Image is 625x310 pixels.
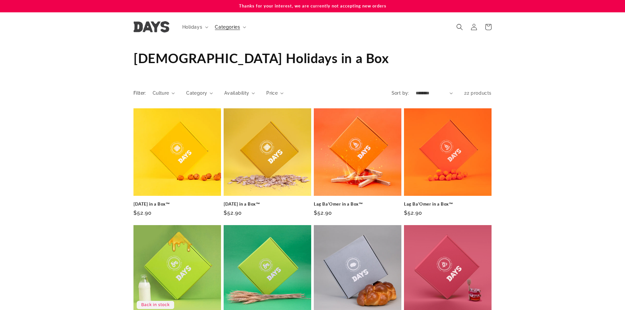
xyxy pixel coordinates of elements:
[153,90,169,97] span: Culture
[182,24,202,30] span: Holidays
[153,90,175,97] summary: Culture (0 selected)
[224,90,249,97] span: Availability
[178,20,211,34] summary: Holidays
[133,21,169,33] img: Days United
[224,90,255,97] summary: Availability (0 selected)
[392,90,409,96] label: Sort by:
[314,201,401,207] a: Lag Ba'Omer in a Box™
[211,20,249,34] summary: Categories
[224,201,311,207] a: [DATE] in a Box™
[452,20,467,34] summary: Search
[186,90,213,97] summary: Category (0 selected)
[266,90,284,97] summary: Price
[186,90,207,97] span: Category
[464,90,492,96] span: 22 products
[133,90,146,97] h2: Filter:
[266,90,278,97] span: Price
[404,201,492,207] a: Lag Ba'Omer in a Box™
[133,201,221,207] a: [DATE] in a Box™
[215,24,240,30] span: Categories
[133,50,492,67] h1: [DEMOGRAPHIC_DATA] Holidays in a Box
